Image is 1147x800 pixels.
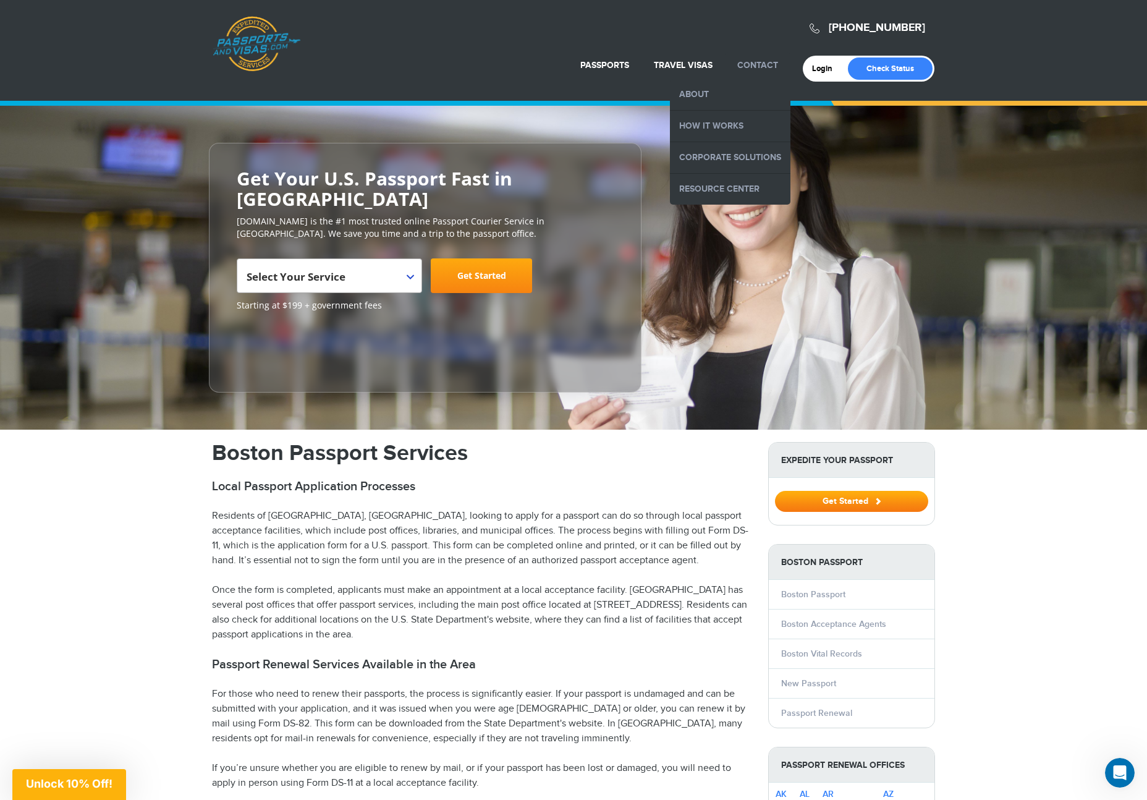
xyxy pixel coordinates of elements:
[26,777,112,790] span: Unlock 10% Off!
[212,583,750,642] p: Once the form is completed, applicants must make an appointment at a local acceptance facility. [...
[829,21,925,35] a: [PHONE_NUMBER]
[670,174,790,205] a: Resource Center
[781,708,852,718] a: Passport Renewal
[848,57,933,80] a: Check Status
[776,789,787,799] a: AK
[670,142,790,173] a: Corporate Solutions
[12,769,126,800] div: Unlock 10% Off!
[212,657,750,672] h2: Passport Renewal Services Available in the Area
[823,789,834,799] a: AR
[883,789,894,799] a: AZ
[237,258,422,293] span: Select Your Service
[769,443,934,478] strong: Expedite Your Passport
[781,589,845,600] a: Boston Passport
[1105,758,1135,788] iframe: Intercom live chat
[212,509,750,568] p: Residents of [GEOGRAPHIC_DATA], [GEOGRAPHIC_DATA], looking to apply for a passport can do so thro...
[800,789,810,799] a: AL
[769,545,934,580] strong: Boston Passport
[237,299,614,312] span: Starting at $199 + government fees
[670,111,790,142] a: How it Works
[781,619,886,629] a: Boston Acceptance Agents
[247,263,409,298] span: Select Your Service
[213,16,300,72] a: Passports & [DOMAIN_NAME]
[431,258,532,293] a: Get Started
[654,60,713,70] a: Travel Visas
[812,64,841,74] a: Login
[670,79,790,110] a: About
[212,687,750,746] p: For those who need to renew their passports, the process is significantly easier. If your passpor...
[775,491,928,512] button: Get Started
[737,60,778,70] a: Contact
[237,215,614,240] p: [DOMAIN_NAME] is the #1 most trusted online Passport Courier Service in [GEOGRAPHIC_DATA]. We sav...
[781,678,836,689] a: New Passport
[775,496,928,506] a: Get Started
[212,442,750,464] h1: Boston Passport Services
[769,747,934,783] strong: Passport Renewal Offices
[237,168,614,209] h2: Get Your U.S. Passport Fast in [GEOGRAPHIC_DATA]
[237,318,329,380] iframe: Customer reviews powered by Trustpilot
[247,270,345,284] span: Select Your Service
[781,649,862,659] a: Boston Vital Records
[580,60,629,70] a: Passports
[212,761,750,791] p: If you’re unsure whether you are eligible to renew by mail, or if your passport has been lost or ...
[212,479,750,494] h2: Local Passport Application Processes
